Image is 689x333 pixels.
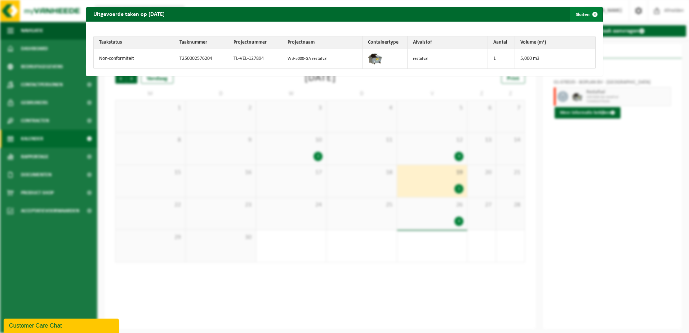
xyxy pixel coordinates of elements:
[363,36,408,49] th: Containertype
[488,36,515,49] th: Aantal
[228,49,282,68] td: TL-VEL-127894
[94,36,174,49] th: Taakstatus
[174,49,228,68] td: T250002576204
[282,49,363,68] td: WB-5000-GA restafval
[368,51,382,65] img: WB-5000-GAL-GY-01
[94,49,174,68] td: Non-conformiteit
[515,49,595,68] td: 5,000 m3
[86,7,172,21] h2: Uitgevoerde taken op [DATE]
[515,36,595,49] th: Volume (m³)
[4,317,120,333] iframe: chat widget
[282,36,363,49] th: Projectnaam
[408,49,488,68] td: restafval
[228,36,282,49] th: Projectnummer
[408,36,488,49] th: Afvalstof
[570,7,602,22] button: Sluiten
[488,49,515,68] td: 1
[174,36,228,49] th: Taaknummer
